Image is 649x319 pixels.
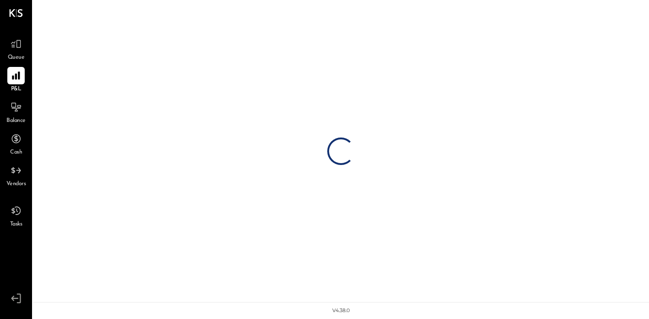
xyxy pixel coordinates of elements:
[0,130,32,157] a: Cash
[10,148,22,157] span: Cash
[10,220,22,229] span: Tasks
[0,202,32,229] a: Tasks
[0,35,32,62] a: Queue
[0,67,32,93] a: P&L
[8,54,25,62] span: Queue
[6,117,26,125] span: Balance
[0,99,32,125] a: Balance
[6,180,26,188] span: Vendors
[0,162,32,188] a: Vendors
[11,85,22,93] span: P&L
[332,307,350,314] div: v 4.38.0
